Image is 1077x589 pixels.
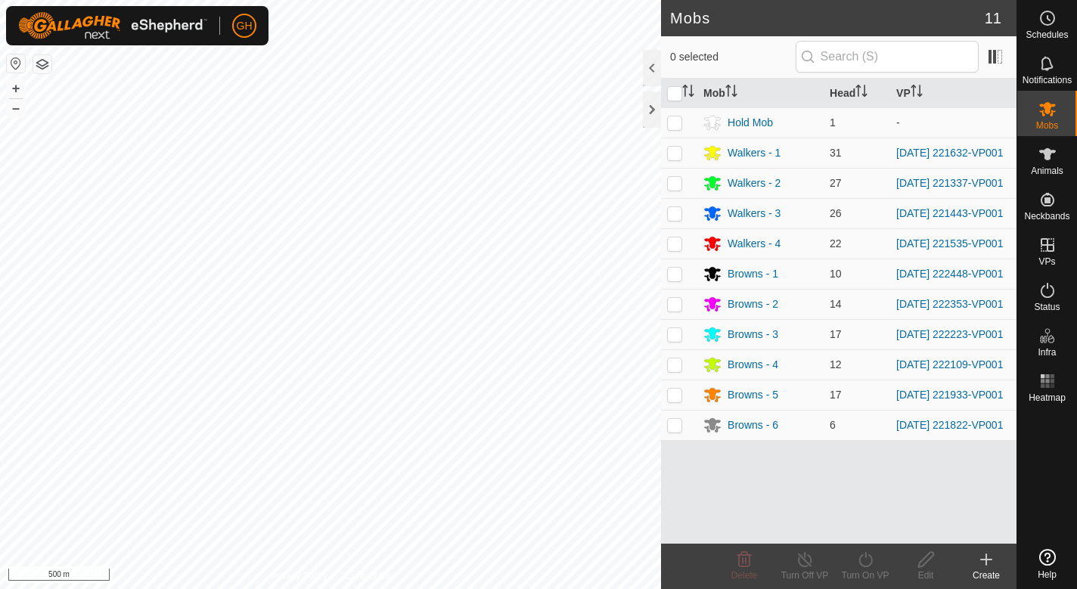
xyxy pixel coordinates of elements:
span: 1 [830,116,836,129]
div: Walkers - 3 [728,206,781,222]
button: – [7,99,25,117]
div: Browns - 2 [728,296,778,312]
a: [DATE] 221535-VP001 [896,237,1003,250]
p-sorticon: Activate to sort [682,87,694,99]
input: Search (S) [796,41,979,73]
div: Walkers - 2 [728,175,781,191]
div: Turn Off VP [774,569,835,582]
div: Browns - 4 [728,357,778,373]
div: Edit [895,569,956,582]
a: Help [1017,543,1077,585]
span: 26 [830,207,842,219]
button: + [7,79,25,98]
a: [DATE] 221933-VP001 [896,389,1003,401]
th: Mob [697,79,824,108]
span: Delete [731,570,758,581]
a: Privacy Policy [271,569,327,583]
span: Infra [1038,348,1056,357]
span: 27 [830,177,842,189]
button: Map Layers [33,55,51,73]
span: 0 selected [670,49,796,65]
span: Mobs [1036,121,1058,130]
span: Neckbands [1024,212,1069,221]
p-sorticon: Activate to sort [725,87,737,99]
div: Hold Mob [728,115,773,131]
th: VP [890,79,1016,108]
img: Gallagher Logo [18,12,207,39]
p-sorticon: Activate to sort [911,87,923,99]
a: [DATE] 222223-VP001 [896,328,1003,340]
span: Animals [1031,166,1063,175]
span: Schedules [1026,30,1068,39]
button: Reset Map [7,54,25,73]
div: Browns - 5 [728,387,778,403]
span: Help [1038,570,1057,579]
a: [DATE] 221632-VP001 [896,147,1003,159]
span: 6 [830,419,836,431]
span: 12 [830,358,842,370]
span: 31 [830,147,842,159]
a: [DATE] 221337-VP001 [896,177,1003,189]
span: Notifications [1023,76,1072,85]
h2: Mobs [670,9,985,27]
span: 10 [830,268,842,280]
div: Walkers - 4 [728,236,781,252]
p-sorticon: Activate to sort [855,87,867,99]
div: Browns - 1 [728,266,778,282]
span: VPs [1038,257,1055,266]
span: 22 [830,237,842,250]
a: [DATE] 221822-VP001 [896,419,1003,431]
span: Heatmap [1029,393,1066,402]
a: [DATE] 222109-VP001 [896,358,1003,370]
span: GH [237,18,253,34]
div: Create [956,569,1016,582]
div: Browns - 3 [728,327,778,343]
span: 17 [830,389,842,401]
span: 14 [830,298,842,310]
span: 11 [985,7,1001,29]
a: Contact Us [346,569,390,583]
th: Head [824,79,890,108]
span: Status [1034,302,1060,312]
td: - [890,107,1016,138]
a: [DATE] 221443-VP001 [896,207,1003,219]
a: [DATE] 222353-VP001 [896,298,1003,310]
span: 17 [830,328,842,340]
div: Turn On VP [835,569,895,582]
a: [DATE] 222448-VP001 [896,268,1003,280]
div: Browns - 6 [728,417,778,433]
div: Walkers - 1 [728,145,781,161]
